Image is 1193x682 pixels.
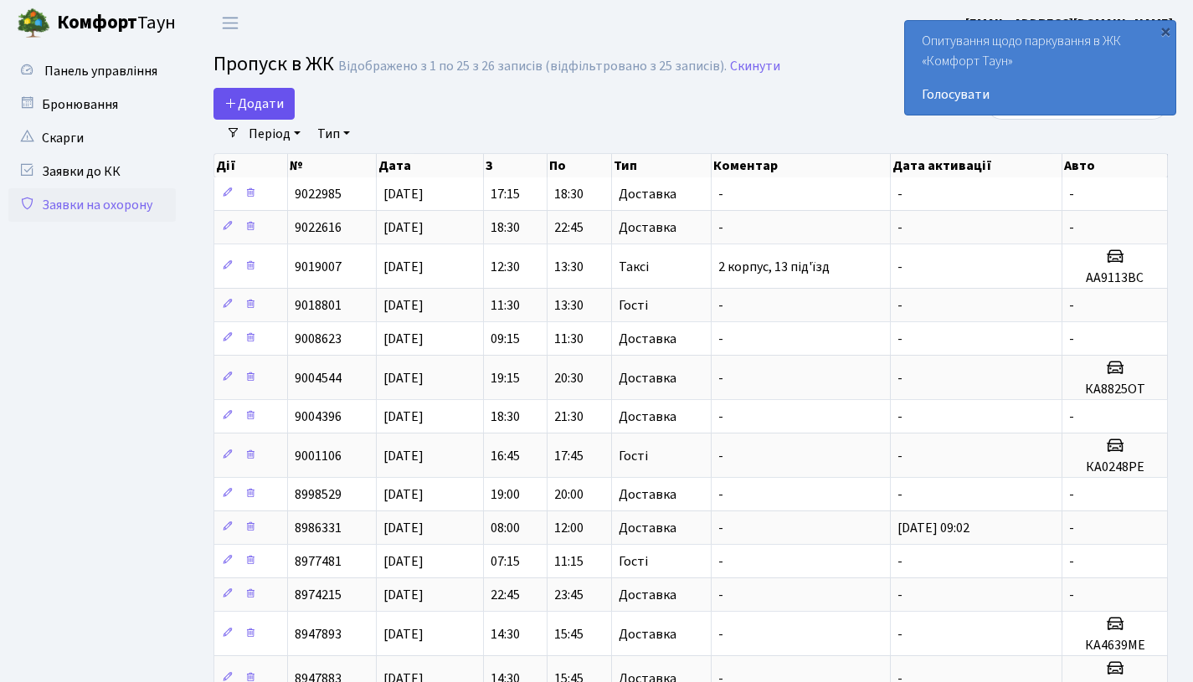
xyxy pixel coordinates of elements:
span: 9022985 [295,185,342,203]
span: - [897,258,902,276]
span: Таун [57,9,176,38]
span: Таксі [619,260,649,274]
div: Відображено з 1 по 25 з 26 записів (відфільтровано з 25 записів). [338,59,727,74]
span: [DATE] [383,586,424,604]
a: Скарги [8,121,176,155]
span: - [1069,408,1074,426]
span: 9019007 [295,258,342,276]
span: Пропуск в ЖК [213,49,334,79]
span: [DATE] [383,369,424,387]
span: - [718,625,723,644]
span: Гості [619,555,648,568]
span: - [718,185,723,203]
span: Доставка [619,588,676,602]
a: Період [242,120,307,148]
span: 9001106 [295,447,342,465]
span: 18:30 [491,218,520,237]
span: 9004544 [295,369,342,387]
span: Доставка [619,628,676,641]
th: Тип [612,154,712,177]
a: Голосувати [922,85,1159,105]
span: [DATE] [383,552,424,571]
span: 15:45 [554,625,584,644]
span: - [718,330,723,348]
span: - [718,369,723,387]
th: Коментар [712,154,892,177]
span: 13:30 [554,296,584,315]
span: Доставка [619,410,676,423]
span: 23:45 [554,586,584,604]
span: - [718,218,723,237]
th: Дії [214,154,288,177]
span: 22:45 [554,218,584,237]
a: Скинути [730,59,780,74]
th: По [548,154,611,177]
span: 18:30 [554,185,584,203]
span: - [718,447,723,465]
span: [DATE] [383,330,424,348]
span: 11:15 [554,552,584,571]
span: Доставка [619,187,676,201]
span: 9004396 [295,408,342,426]
span: [DATE] [383,218,424,237]
span: 21:30 [554,408,584,426]
span: - [1069,519,1074,537]
span: 09:15 [491,330,520,348]
div: Опитування щодо паркування в ЖК «Комфорт Таун» [905,21,1175,115]
span: - [897,552,902,571]
span: - [897,408,902,426]
span: [DATE] [383,185,424,203]
span: Додати [224,95,284,113]
span: 9008623 [295,330,342,348]
span: - [718,586,723,604]
span: - [718,485,723,504]
span: - [1069,185,1074,203]
span: 8974215 [295,586,342,604]
span: - [897,218,902,237]
span: Доставка [619,521,676,535]
span: [DATE] [383,296,424,315]
span: [DATE] [383,408,424,426]
span: 12:30 [491,258,520,276]
span: - [897,447,902,465]
th: № [288,154,376,177]
span: Доставка [619,488,676,501]
span: [DATE] [383,625,424,644]
th: Дата активації [891,154,1062,177]
span: - [897,296,902,315]
a: [EMAIL_ADDRESS][DOMAIN_NAME] [965,13,1173,33]
span: 12:00 [554,519,584,537]
span: Гості [619,299,648,312]
span: 22:45 [491,586,520,604]
span: 2 корпус, 13 під'їзд [718,258,830,276]
a: Бронювання [8,88,176,121]
span: - [1069,552,1074,571]
div: × [1157,23,1174,39]
span: - [718,519,723,537]
span: - [1069,296,1074,315]
span: 19:15 [491,369,520,387]
b: [EMAIL_ADDRESS][DOMAIN_NAME] [965,14,1173,33]
th: Авто [1062,154,1168,177]
span: 08:00 [491,519,520,537]
span: 8977481 [295,552,342,571]
span: - [718,296,723,315]
img: logo.png [17,7,50,40]
span: [DATE] [383,258,424,276]
span: - [1069,218,1074,237]
span: [DATE] [383,519,424,537]
span: 16:45 [491,447,520,465]
span: - [718,408,723,426]
span: 8947893 [295,625,342,644]
th: Дата [377,154,484,177]
span: 19:00 [491,485,520,504]
span: 8986331 [295,519,342,537]
span: [DATE] 09:02 [897,519,969,537]
span: [DATE] [383,485,424,504]
span: 11:30 [491,296,520,315]
span: 9018801 [295,296,342,315]
span: 11:30 [554,330,584,348]
span: 20:00 [554,485,584,504]
h5: КА8825ОТ [1069,382,1160,397]
span: - [897,485,902,504]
